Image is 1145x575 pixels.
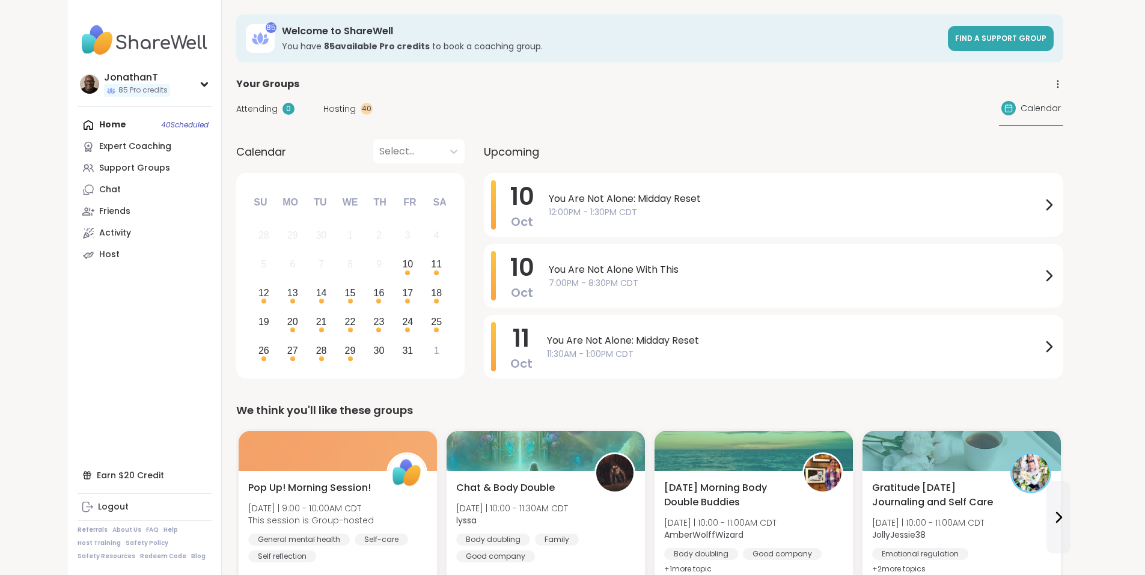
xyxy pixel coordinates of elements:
div: We [337,189,363,216]
b: 85 available Pro credit s [324,40,430,52]
div: 26 [258,342,269,359]
a: Chat [78,179,212,201]
div: Choose Tuesday, October 28th, 2025 [308,338,334,364]
div: 2 [376,227,382,243]
div: Choose Saturday, October 18th, 2025 [424,281,450,306]
div: 17 [402,285,413,301]
div: 20 [287,314,298,330]
img: JollyJessie38 [1012,454,1049,491]
b: AmberWolffWizard [664,529,743,541]
div: Not available Tuesday, September 30th, 2025 [308,223,334,249]
div: 30 [374,342,385,359]
span: [DATE] | 10:00 - 11:00AM CDT [872,517,985,529]
div: Choose Friday, October 10th, 2025 [395,252,421,278]
div: 27 [287,342,298,359]
div: Choose Saturday, October 11th, 2025 [424,252,450,278]
a: Blog [191,552,206,561]
div: Not available Wednesday, October 8th, 2025 [337,252,363,278]
a: Logout [78,496,212,518]
span: You Are Not Alone With This [549,263,1042,277]
a: Expert Coaching [78,136,212,157]
div: Not available Sunday, October 5th, 2025 [251,252,277,278]
div: Choose Monday, October 27th, 2025 [279,338,305,364]
span: Oct [511,284,533,301]
span: Attending [236,103,278,115]
div: 31 [402,342,413,359]
div: Good company [456,550,535,562]
div: Not available Thursday, October 2nd, 2025 [366,223,392,249]
span: 10 [510,180,534,213]
div: Body doubling [456,534,530,546]
div: Choose Thursday, October 30th, 2025 [366,338,392,364]
div: Choose Thursday, October 23rd, 2025 [366,309,392,335]
span: 12:00PM - 1:30PM CDT [549,206,1042,219]
div: Not available Tuesday, October 7th, 2025 [308,252,334,278]
div: 40 [361,103,373,115]
div: 10 [402,256,413,272]
div: 12 [258,285,269,301]
div: Choose Monday, October 20th, 2025 [279,309,305,335]
div: 8 [347,256,353,272]
a: Safety Resources [78,552,135,561]
b: JollyJessie38 [872,529,926,541]
div: 4 [434,227,439,243]
span: Hosting [323,103,356,115]
div: 14 [316,285,327,301]
div: Tu [307,189,334,216]
div: 28 [258,227,269,243]
span: [DATE] | 10:00 - 11:30AM CDT [456,502,568,514]
div: General mental health [248,534,350,546]
div: 18 [431,285,442,301]
div: Choose Saturday, October 25th, 2025 [424,309,450,335]
div: Choose Thursday, October 16th, 2025 [366,281,392,306]
div: 23 [374,314,385,330]
div: Choose Sunday, October 19th, 2025 [251,309,277,335]
div: Not available Monday, October 6th, 2025 [279,252,305,278]
span: 11 [513,321,530,355]
span: 10 [510,251,534,284]
a: Activity [78,222,212,244]
span: Oct [511,213,533,230]
div: 5 [261,256,266,272]
div: Good company [743,548,822,560]
span: 11:30AM - 1:00PM CDT [547,348,1042,361]
div: Th [367,189,393,216]
div: Self-care [355,534,408,546]
div: 1 [434,342,439,359]
a: Find a support group [948,26,1054,51]
div: Friends [99,205,130,218]
div: We think you'll like these groups [236,402,1063,419]
span: 7:00PM - 8:30PM CDT [549,277,1042,290]
span: Calendar [1021,102,1061,115]
a: FAQ [146,526,159,534]
img: ShareWell [388,454,426,491]
a: Host Training [78,539,121,547]
div: Choose Friday, October 17th, 2025 [395,281,421,306]
span: Upcoming [484,144,539,160]
div: 0 [282,103,295,115]
a: Referrals [78,526,108,534]
div: Choose Tuesday, October 21st, 2025 [308,309,334,335]
div: Not available Friday, October 3rd, 2025 [395,223,421,249]
span: 85 Pro credits [118,85,168,96]
div: Family [535,534,579,546]
span: You Are Not Alone: Midday Reset [549,192,1042,206]
a: Safety Policy [126,539,168,547]
span: Find a support group [955,33,1046,43]
div: Choose Sunday, October 12th, 2025 [251,281,277,306]
div: 30 [316,227,327,243]
span: Gratitude [DATE] Journaling and Self Care [872,481,997,510]
span: [DATE] | 10:00 - 11:00AM CDT [664,517,777,529]
img: JonathanT [80,75,99,94]
span: Oct [510,355,533,372]
div: Fr [397,189,423,216]
div: Choose Sunday, October 26th, 2025 [251,338,277,364]
div: 22 [345,314,356,330]
img: AmberWolffWizard [804,454,841,491]
a: Host [78,244,212,266]
a: Help [163,526,178,534]
div: 15 [345,285,356,301]
img: ShareWell Nav Logo [78,19,212,61]
div: JonathanT [104,71,170,84]
div: 6 [290,256,295,272]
